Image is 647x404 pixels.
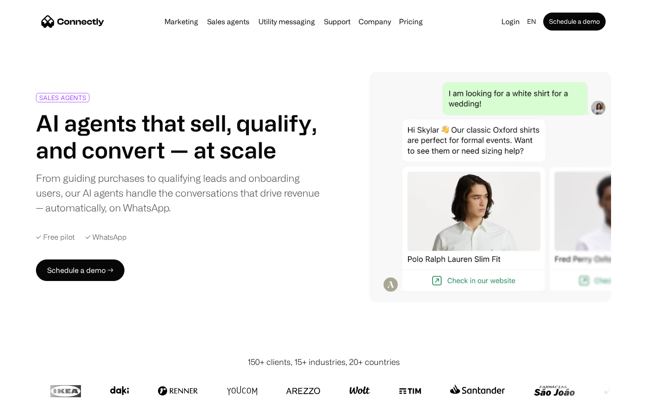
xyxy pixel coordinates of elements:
[204,18,253,25] a: Sales agents
[359,15,391,28] div: Company
[9,387,54,401] aside: Language selected: English
[39,94,86,101] div: SALES AGENTS
[248,356,400,368] div: 150+ clients, 15+ industries, 20+ countries
[36,233,75,242] div: ✓ Free pilot
[18,388,54,401] ul: Language list
[498,15,523,28] a: Login
[320,18,354,25] a: Support
[255,18,319,25] a: Utility messaging
[36,259,124,281] a: Schedule a demo →
[527,15,536,28] div: en
[161,18,202,25] a: Marketing
[543,13,606,31] a: Schedule a demo
[395,18,426,25] a: Pricing
[36,171,320,215] div: From guiding purchases to qualifying leads and onboarding users, our AI agents handle the convers...
[85,233,127,242] div: ✓ WhatsApp
[36,110,320,163] h1: AI agents that sell, qualify, and convert — at scale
